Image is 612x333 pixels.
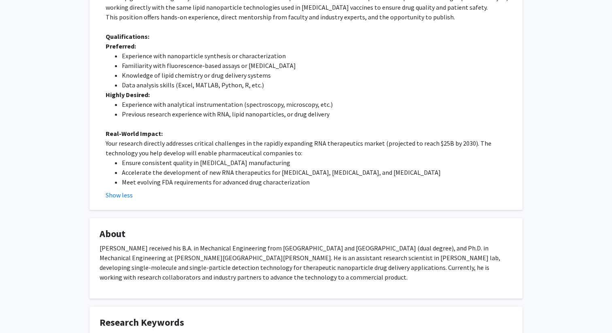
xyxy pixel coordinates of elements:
[122,51,512,61] li: Experience with nanoparticle synthesis or characterization
[100,243,512,282] p: [PERSON_NAME] received his B.A. in Mechanical Engineering from [GEOGRAPHIC_DATA] and [GEOGRAPHIC_...
[122,109,512,119] li: Previous research experience with RNA, lipid nanoparticles, or drug delivery
[106,42,136,50] strong: Preferred:
[106,32,149,40] strong: Qualifications:
[100,228,512,240] h4: About
[122,158,512,168] li: Ensure consistent quality in [MEDICAL_DATA] manufacturing
[122,80,512,90] li: Data analysis skills (Excel, MATLAB, Python, R, etc.)
[122,177,512,187] li: Meet evolving FDA requirements for advanced drug characterization
[106,138,512,158] p: Your research directly addresses critical challenges in the rapidly expanding RNA therapeutics ma...
[106,129,163,138] strong: Real-World Impact:
[106,91,150,99] strong: Highly Desired:
[106,190,133,200] button: Show less
[106,12,512,22] p: This position offers hands-on experience, direct mentorship from faculty and industry experts, an...
[122,61,512,70] li: Familiarity with fluorescence-based assays or [MEDICAL_DATA]
[122,100,512,109] li: Experience with analytical instrumentation (spectroscopy, microscopy, etc.)
[122,168,512,177] li: Accelerate the development of new RNA therapeutics for [MEDICAL_DATA], [MEDICAL_DATA], and [MEDIC...
[100,317,512,329] h4: Research Keywords
[122,70,512,80] li: Knowledge of lipid chemistry or drug delivery systems
[6,297,34,327] iframe: Chat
